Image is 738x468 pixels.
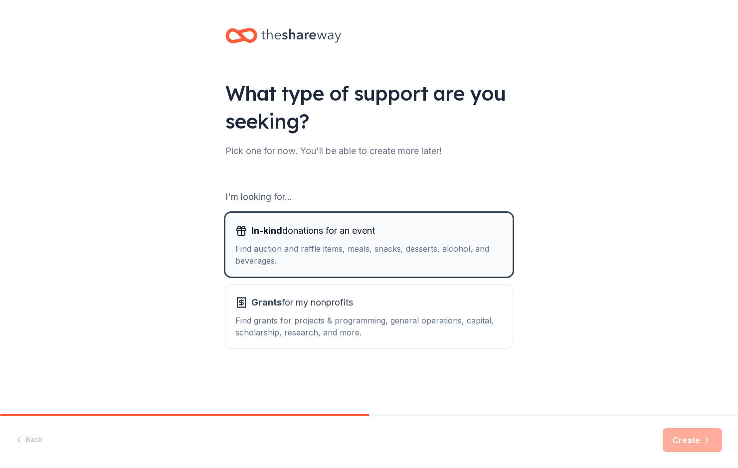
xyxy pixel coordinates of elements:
[251,297,282,308] span: Grants
[251,225,282,236] span: In-kind
[225,285,513,348] button: Grantsfor my nonprofitsFind grants for projects & programming, general operations, capital, schol...
[251,295,353,311] span: for my nonprofits
[225,143,513,159] div: Pick one for now. You'll be able to create more later!
[225,79,513,135] div: What type of support are you seeking?
[225,213,513,277] button: In-kinddonations for an eventFind auction and raffle items, meals, snacks, desserts, alcohol, and...
[225,189,513,205] div: I'm looking for...
[235,243,503,267] div: Find auction and raffle items, meals, snacks, desserts, alcohol, and beverages.
[251,223,375,239] span: donations for an event
[235,314,503,338] div: Find grants for projects & programming, general operations, capital, scholarship, research, and m...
